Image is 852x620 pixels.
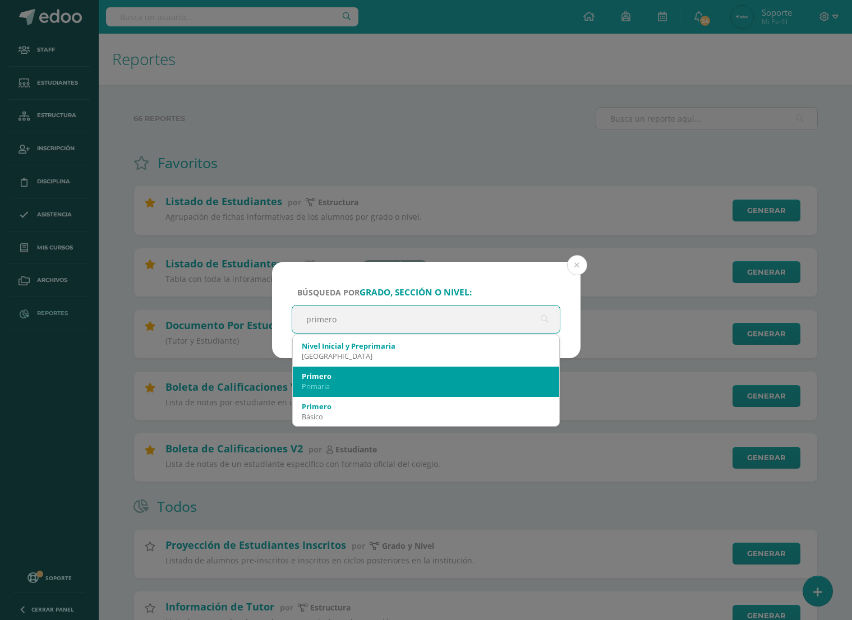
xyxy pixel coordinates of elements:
div: Primero [302,371,551,381]
div: Básico [302,411,551,422]
div: Nivel Inicial y Preprimaria [302,341,551,351]
div: Primaria [302,381,551,391]
input: ej. Primero primaria, etc. [292,306,560,333]
div: Primero [302,401,551,411]
strong: grado, sección o nivel: [360,286,472,298]
span: Búsqueda por [297,287,472,298]
div: [GEOGRAPHIC_DATA] [302,351,551,361]
button: Close (Esc) [567,255,587,275]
